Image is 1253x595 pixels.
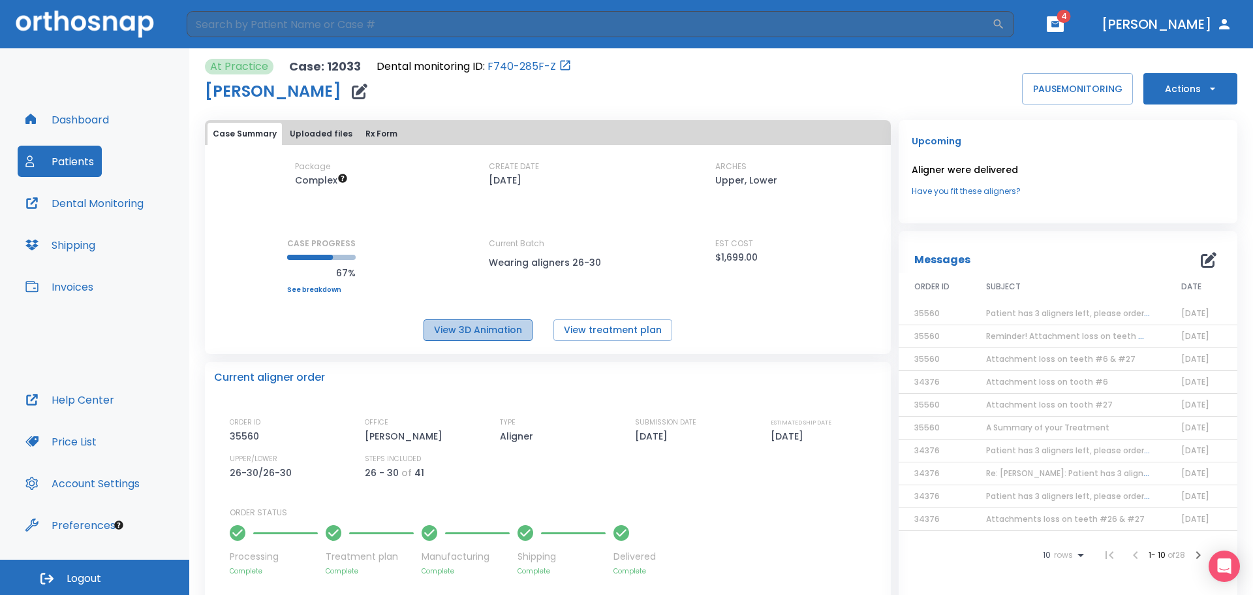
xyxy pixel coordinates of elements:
p: ARCHES [715,161,747,172]
a: Dental Monitoring [18,187,151,219]
a: Have you fit these aligners? [912,185,1224,197]
button: Dashboard [18,104,117,135]
p: ORDER ID [230,417,260,428]
button: Account Settings [18,468,147,499]
p: Aligner [500,428,538,444]
button: Help Center [18,384,122,415]
span: [DATE] [1181,490,1209,502]
span: [DATE] [1181,422,1209,433]
p: ORDER STATUS [230,507,882,519]
p: [PERSON_NAME] [365,428,447,444]
span: ORDER ID [914,281,950,293]
span: Patient has 3 aligners left, please order next set! [986,490,1183,502]
span: rows [1051,551,1073,560]
p: Complete [422,566,510,576]
p: [DATE] [771,428,808,444]
span: Up to 50 Steps (100 aligners) [295,174,348,187]
p: Complete [230,566,318,576]
p: 35560 [230,428,264,444]
h1: [PERSON_NAME] [205,84,341,99]
button: [PERSON_NAME] [1096,12,1237,36]
div: Tooltip anchor [113,519,125,531]
span: [DATE] [1181,468,1209,479]
button: Shipping [18,229,103,261]
p: Complete [326,566,414,576]
span: 35560 [914,308,940,319]
p: UPPER/LOWER [230,453,277,465]
p: ESTIMATED SHIP DATE [771,417,831,428]
div: tabs [208,123,888,145]
div: Open Intercom Messenger [1209,551,1240,582]
button: Rx Form [360,123,403,145]
span: [DATE] [1181,376,1209,387]
button: Price List [18,426,104,457]
span: [DATE] [1181,353,1209,364]
p: Messages [914,252,970,268]
p: Manufacturing [422,550,510,564]
input: Search by Patient Name or Case # [187,11,992,37]
p: At Practice [210,59,268,74]
p: Delivered [613,550,656,564]
span: Attachment loss on teeth #6 & #27 [986,353,1136,364]
a: F740-285F-Z [487,59,556,74]
p: Upcoming [912,133,1224,149]
p: Complete [518,566,606,576]
p: Dental monitoring ID: [377,59,485,74]
span: 34376 [914,445,940,456]
p: [DATE] [489,172,521,188]
button: Preferences [18,509,123,541]
span: 34376 [914,513,940,524]
p: 26-30/26-30 [230,465,296,481]
span: [DATE] [1181,445,1209,456]
p: 26 - 30 [365,465,399,481]
span: Attachment loss on tooth #6 [986,376,1108,387]
span: Attachments loss on teeth #26 & #27 [986,513,1145,524]
span: Patient has 3 aligners left, please order next set! [986,308,1183,319]
p: SUBMISSION DATE [635,417,696,428]
p: Case: 12033 [289,59,361,74]
span: 34376 [914,490,940,502]
img: Orthosnap [16,10,154,37]
p: 67% [287,265,356,281]
button: View treatment plan [553,319,672,341]
span: DATE [1181,281,1201,293]
p: Current aligner order [214,370,325,385]
p: of [401,465,412,481]
p: $1,699.00 [715,249,758,265]
button: Actions [1143,73,1237,105]
span: 4 [1057,10,1071,23]
p: Upper, Lower [715,172,777,188]
span: 1 - 10 [1149,549,1168,560]
span: SUBJECT [986,281,1021,293]
p: STEPS INCLUDED [365,453,421,465]
button: Uploaded files [285,123,358,145]
p: TYPE [500,417,516,428]
a: See breakdown [287,286,356,294]
span: 35560 [914,353,940,364]
a: Patients [18,146,102,177]
span: Attachment loss on tooth #27 [986,399,1113,410]
span: Patient has 3 aligners left, please order next set! [986,445,1183,456]
button: View 3D Animation [424,319,533,341]
span: 10 [1043,551,1051,560]
span: 35560 [914,422,940,433]
span: Logout [67,571,101,586]
div: Open patient in dental monitoring portal [377,59,572,74]
button: Case Summary [208,123,282,145]
p: Wearing aligners 26-30 [489,255,606,270]
button: PAUSEMONITORING [1022,73,1133,105]
span: of 28 [1168,549,1185,560]
p: CASE PROGRESS [287,238,356,249]
button: Invoices [18,271,101,302]
span: A Summary of your Treatment [986,422,1109,433]
p: Package [295,161,330,172]
p: Current Batch [489,238,606,249]
span: [DATE] [1181,513,1209,524]
p: Complete [613,566,656,576]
